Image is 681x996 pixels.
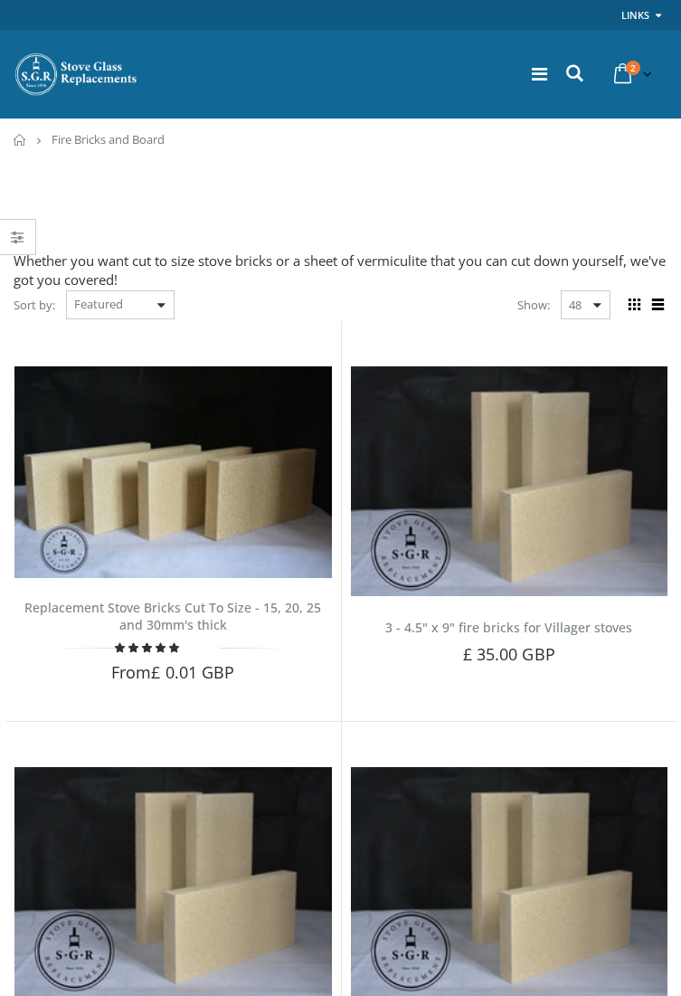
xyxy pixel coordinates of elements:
a: Menu [532,62,547,86]
span: 4.80 stars [115,640,182,654]
span: Show: [517,290,550,319]
a: Home [14,134,27,146]
span: 2 [626,61,640,75]
div: Whether you want cut to size stove bricks or a sheet of vermiculite that you can cut down yoursel... [14,251,667,289]
span: List view [648,295,667,315]
span: Grid view [624,295,644,315]
img: Replacement Stove Bricks Cut To Size - 15, 20, 25 and 30mm's thick [14,366,332,578]
span: Fire Bricks and Board [52,131,165,147]
span: Sort by: [14,289,55,321]
a: 2 [607,56,656,91]
a: 3 - 4.5" x 9" fire bricks for Villager stoves [385,619,632,636]
span: From [111,661,234,683]
a: Replacement Stove Bricks Cut To Size - 15, 20, 25 and 30mm's thick [24,599,321,633]
img: Stove Glass Replacement [14,52,140,97]
span: £ 35.00 GBP [463,643,555,665]
img: 3 - 4.5" x 9" fire bricks for Villager stoves [351,366,668,596]
span: £ 0.01 GBP [151,661,234,683]
a: Links [621,4,649,26]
